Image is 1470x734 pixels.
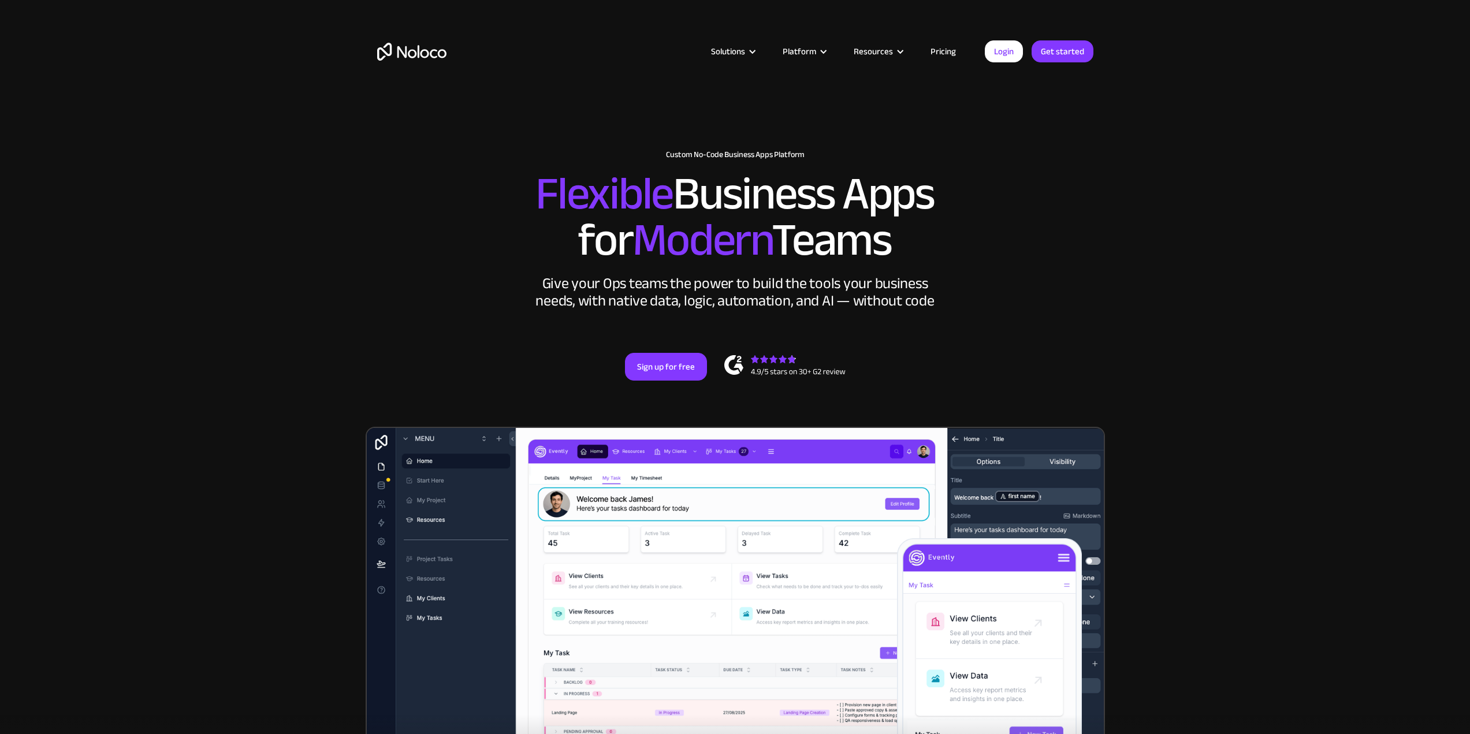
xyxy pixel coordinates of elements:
div: Solutions [697,44,768,59]
span: Flexible [535,151,673,237]
span: Modern [632,197,772,283]
a: Sign up for free [625,353,707,381]
div: Platform [768,44,839,59]
a: home [377,43,446,61]
div: Resources [839,44,916,59]
a: Login [985,40,1023,62]
a: Get started [1032,40,1093,62]
div: Platform [783,44,816,59]
h1: Custom No-Code Business Apps Platform [377,150,1093,159]
div: Resources [854,44,893,59]
a: Pricing [916,44,970,59]
h2: Business Apps for Teams [377,171,1093,263]
div: Give your Ops teams the power to build the tools your business needs, with native data, logic, au... [533,275,937,310]
div: Solutions [711,44,745,59]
